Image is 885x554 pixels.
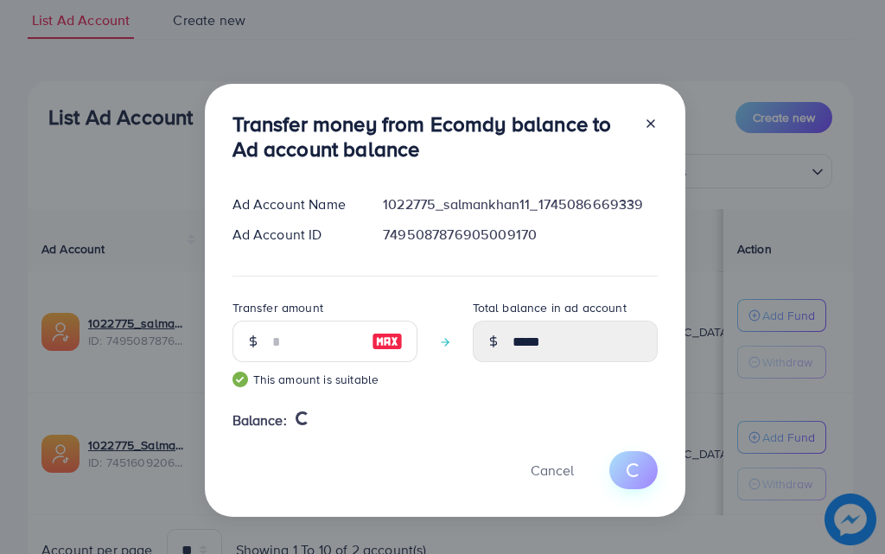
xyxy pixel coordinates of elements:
[369,225,671,245] div: 7495087876905009170
[219,225,370,245] div: Ad Account ID
[219,194,370,214] div: Ad Account Name
[232,299,323,316] label: Transfer amount
[509,451,595,488] button: Cancel
[232,111,630,162] h3: Transfer money from Ecomdy balance to Ad account balance
[372,331,403,352] img: image
[232,411,287,430] span: Balance:
[531,461,574,480] span: Cancel
[473,299,627,316] label: Total balance in ad account
[232,372,248,387] img: guide
[369,194,671,214] div: 1022775_salmankhan11_1745086669339
[232,371,417,388] small: This amount is suitable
